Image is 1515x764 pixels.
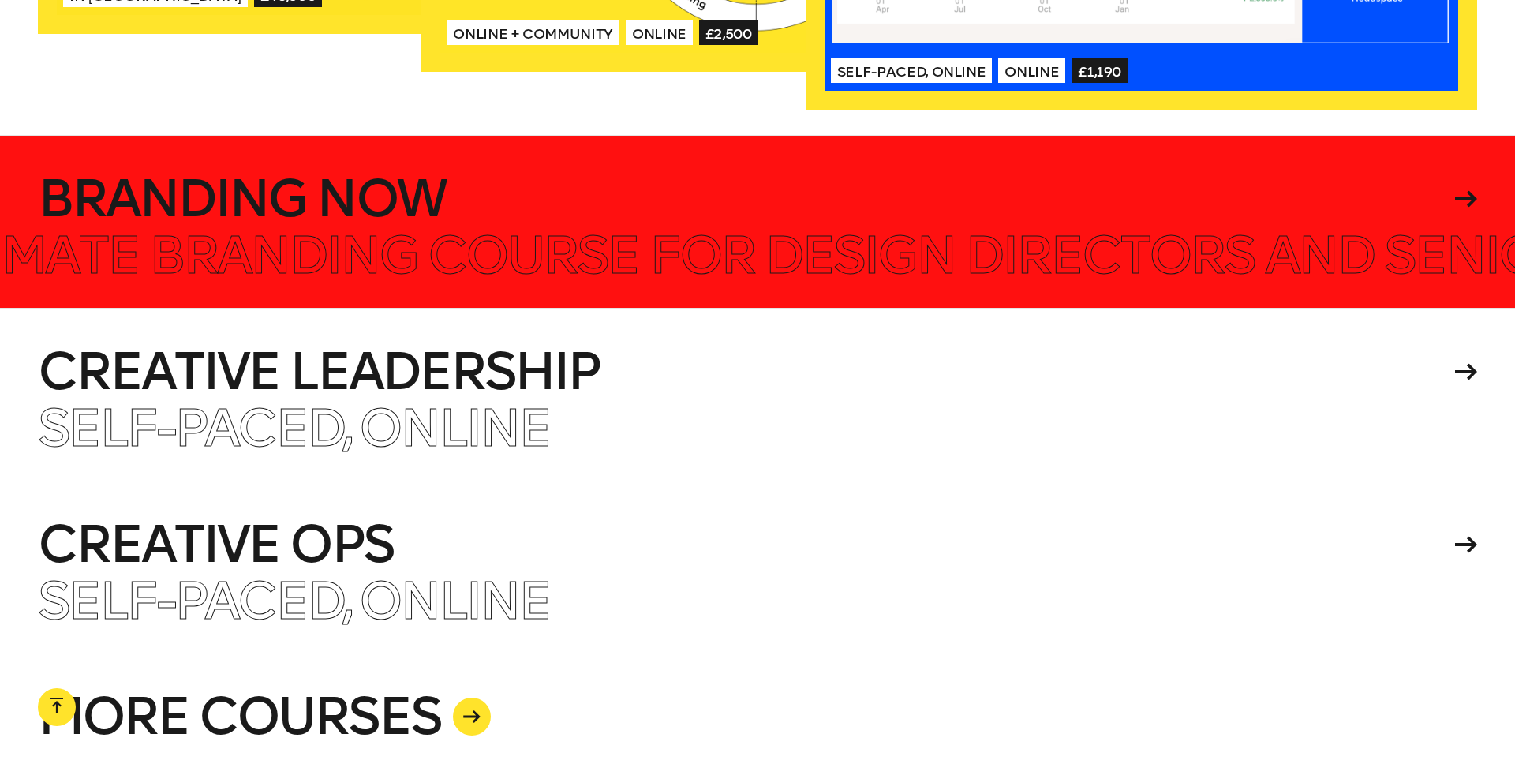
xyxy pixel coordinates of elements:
span: Online [998,58,1065,83]
span: Online [626,20,693,45]
span: £2,500 [699,20,758,45]
span: £1,190 [1072,58,1128,83]
span: Self-paced, Online [831,58,993,83]
h4: Creative Leadership [38,346,1450,397]
span: Self-paced, Online [38,397,550,459]
span: Online + Community [447,20,619,45]
h4: Creative Ops [38,519,1450,570]
h4: Branding Now [38,174,1450,224]
span: Self-paced, Online [38,570,550,632]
